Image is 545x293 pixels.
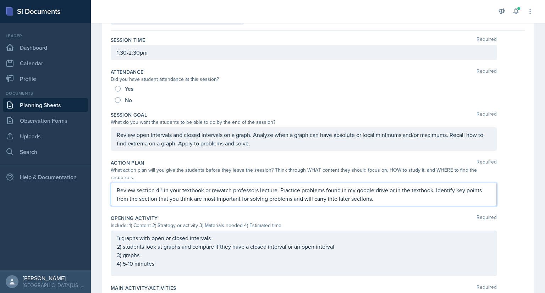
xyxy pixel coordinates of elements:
[3,33,88,39] div: Leader
[111,215,158,222] label: Opening Activity
[111,159,144,166] label: Action Plan
[111,111,147,118] label: Session Goal
[477,215,497,222] span: Required
[111,284,176,292] label: Main Activity/Activities
[3,40,88,55] a: Dashboard
[3,145,88,159] a: Search
[3,170,88,184] div: Help & Documentation
[3,98,88,112] a: Planning Sheets
[3,72,88,86] a: Profile
[477,37,497,44] span: Required
[117,48,491,57] p: 1:30-2:30pm
[111,166,497,181] div: What action plan will you give the students before they leave the session? Think through WHAT con...
[3,114,88,128] a: Observation Forms
[117,234,491,242] p: 1) graphs with open or closed intervals
[111,68,144,76] label: Attendance
[117,251,491,259] p: 3) graphs
[477,284,497,292] span: Required
[3,129,88,143] a: Uploads
[125,96,132,104] span: No
[111,118,497,126] div: What do you want the students to be able to do by the end of the session?
[117,259,491,268] p: 4) 5-10 minutes
[117,186,491,203] p: Review section 4.1 in your textbook or rewatch professors lecture. Practice problems found in my ...
[477,68,497,76] span: Required
[117,242,491,251] p: 2) students look at graphs and compare if they have a closed interval or an open interval
[23,282,85,289] div: [GEOGRAPHIC_DATA][US_STATE] in [GEOGRAPHIC_DATA]
[23,275,85,282] div: [PERSON_NAME]
[117,131,491,148] p: Review open intervals and closed intervals on a graph. Analyze when a graph can have absolute or ...
[477,159,497,166] span: Required
[111,37,145,44] label: Session Time
[3,56,88,70] a: Calendar
[125,85,133,92] span: Yes
[111,76,497,83] div: Did you have student attendance at this session?
[3,90,88,96] div: Documents
[111,222,497,229] div: Include: 1) Content 2) Strategy or activity 3) Materials needed 4) Estimated time
[477,111,497,118] span: Required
